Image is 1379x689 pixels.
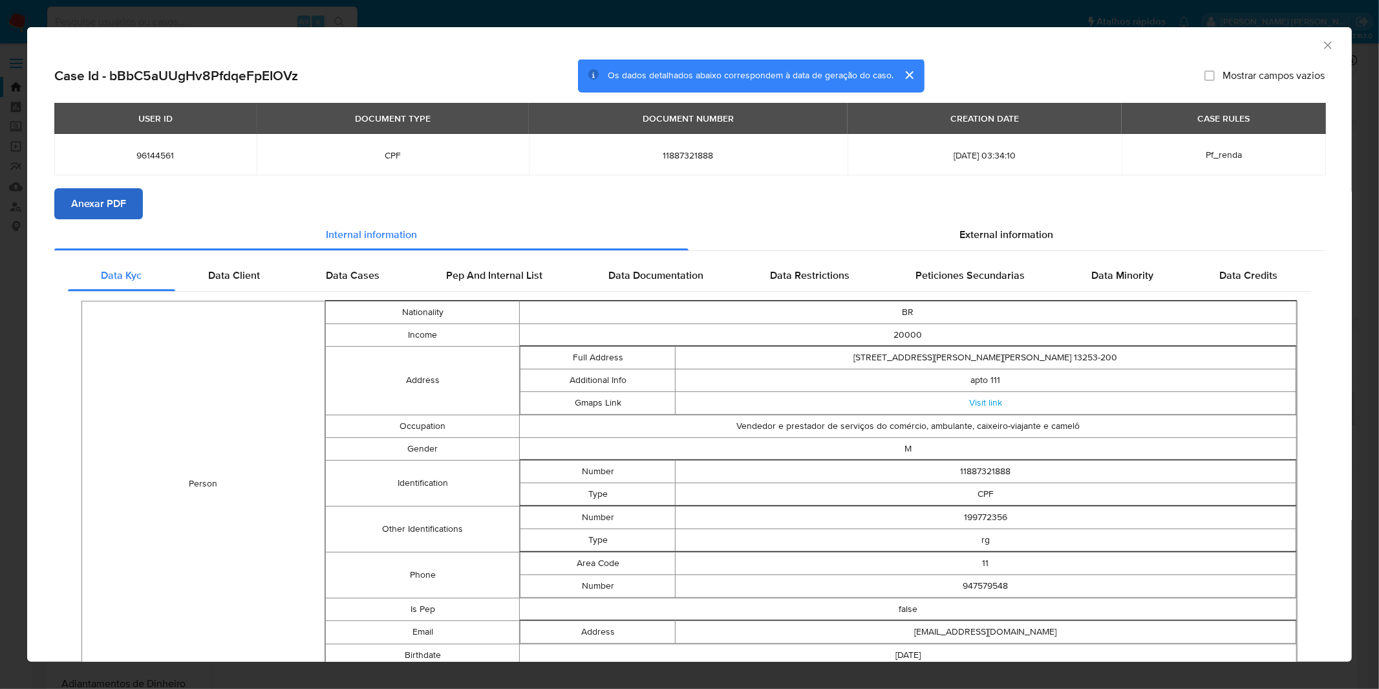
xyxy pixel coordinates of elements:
[959,227,1053,242] span: External information
[1204,71,1215,81] input: Mostrar campos vazios
[520,574,676,597] td: Number
[520,598,1297,620] td: false
[520,506,676,529] td: Number
[326,437,520,460] td: Gender
[676,483,1296,505] td: CPF
[520,644,1297,666] td: [DATE]
[326,346,520,415] td: Address
[1223,69,1325,82] span: Mostrar campos vazios
[272,149,514,161] span: CPF
[676,460,1296,483] td: 11887321888
[54,67,298,84] h2: Case Id - bBbC5aUUgHv8PfdqeFpEIOVz
[68,260,1311,291] div: Detailed internal info
[326,552,520,598] td: Phone
[863,149,1107,161] span: [DATE] 03:34:10
[635,107,742,129] div: DOCUMENT NUMBER
[770,268,850,283] span: Data Restrictions
[520,369,676,391] td: Additional Info
[520,415,1297,437] td: Vendedor e prestador de serviços do comércio, ambulante, caixeiro-viajante e camelô
[1220,268,1278,283] span: Data Credits
[82,301,325,667] td: Person
[520,346,676,369] td: Full Address
[1206,148,1242,161] span: Pf_renda
[520,460,676,483] td: Number
[544,149,831,161] span: 11887321888
[676,369,1296,391] td: apto 111
[916,268,1025,283] span: Peticiones Secundarias
[520,391,676,414] td: Gmaps Link
[676,574,1296,597] td: 947579548
[326,227,417,242] span: Internal information
[520,483,676,505] td: Type
[1321,39,1333,50] button: Fechar a janela
[326,506,520,552] td: Other Identifications
[676,620,1296,643] td: [EMAIL_ADDRESS][DOMAIN_NAME]
[27,27,1352,662] div: closure-recommendation-modal
[609,268,704,283] span: Data Documentation
[326,598,520,620] td: Is Pep
[520,620,676,643] td: Address
[446,268,542,283] span: Pep And Internal List
[54,219,1325,250] div: Detailed info
[676,529,1296,551] td: rg
[676,552,1296,574] td: 11
[54,188,143,219] button: Anexar PDF
[676,506,1296,529] td: 199772356
[101,268,142,283] span: Data Kyc
[326,301,520,323] td: Nationality
[893,60,925,91] button: cerrar
[70,149,241,161] span: 96144561
[326,620,520,644] td: Email
[1091,268,1153,283] span: Data Minority
[520,301,1297,323] td: BR
[326,460,520,506] td: Identification
[520,529,676,551] td: Type
[326,644,520,666] td: Birthdate
[326,415,520,437] td: Occupation
[1190,107,1258,129] div: CASE RULES
[969,396,1002,409] a: Visit link
[520,437,1297,460] td: M
[326,268,379,283] span: Data Cases
[520,552,676,574] td: Area Code
[608,69,893,82] span: Os dados detalhados abaixo correspondem à data de geração do caso.
[208,268,260,283] span: Data Client
[676,346,1296,369] td: [STREET_ADDRESS][PERSON_NAME][PERSON_NAME] 13253-200
[520,323,1297,346] td: 20000
[326,323,520,346] td: Income
[943,107,1027,129] div: CREATION DATE
[131,107,180,129] div: USER ID
[71,190,126,218] span: Anexar PDF
[347,107,438,129] div: DOCUMENT TYPE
